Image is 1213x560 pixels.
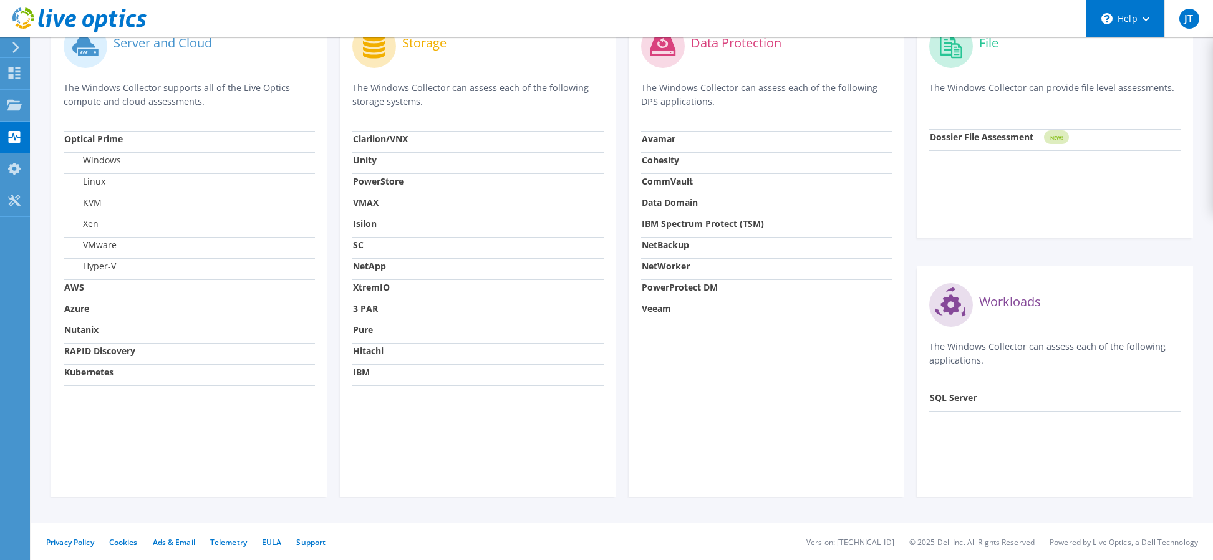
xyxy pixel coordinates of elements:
strong: SQL Server [930,392,977,403]
strong: Isilon [353,218,377,229]
a: Privacy Policy [46,537,94,548]
strong: Data Domain [642,196,698,208]
a: EULA [262,537,281,548]
strong: IBM [353,366,370,378]
strong: SC [353,239,364,251]
a: Support [296,537,326,548]
li: Version: [TECHNICAL_ID] [806,537,894,548]
strong: Dossier File Assessment [930,131,1033,143]
li: © 2025 Dell Inc. All Rights Reserved [909,537,1035,548]
strong: 3 PAR [353,302,378,314]
p: The Windows Collector can assess each of the following storage systems. [352,81,604,109]
strong: Azure [64,302,89,314]
label: Xen [64,218,99,230]
li: Powered by Live Optics, a Dell Technology [1050,537,1198,548]
strong: NetApp [353,260,386,272]
label: Data Protection [691,37,781,49]
label: Server and Cloud [114,37,212,49]
label: Workloads [979,296,1041,308]
label: Hyper-V [64,260,116,273]
strong: Hitachi [353,345,384,357]
strong: Avamar [642,133,675,145]
strong: Veeam [642,302,671,314]
p: The Windows Collector can provide file level assessments. [929,81,1181,107]
p: The Windows Collector can assess each of the following DPS applications. [641,81,892,109]
strong: NetBackup [642,239,689,251]
strong: PowerProtect DM [642,281,718,293]
label: Storage [402,37,447,49]
label: File [979,37,998,49]
svg: \n [1101,13,1113,24]
strong: Kubernetes [64,366,114,378]
strong: Cohesity [642,154,679,166]
strong: NetWorker [642,260,690,272]
strong: PowerStore [353,175,404,187]
strong: Nutanix [64,324,99,336]
strong: Pure [353,324,373,336]
strong: AWS [64,281,84,293]
p: The Windows Collector can assess each of the following applications. [929,340,1181,367]
label: VMware [64,239,117,251]
label: Windows [64,154,121,167]
strong: XtremIO [353,281,390,293]
p: The Windows Collector supports all of the Live Optics compute and cloud assessments. [64,81,315,109]
a: Cookies [109,537,138,548]
label: KVM [64,196,102,209]
strong: Optical Prime [64,133,123,145]
a: Ads & Email [153,537,195,548]
strong: CommVault [642,175,693,187]
strong: RAPID Discovery [64,345,135,357]
tspan: NEW! [1050,134,1063,141]
strong: Unity [353,154,377,166]
strong: Clariion/VNX [353,133,408,145]
a: Telemetry [210,537,247,548]
label: Linux [64,175,105,188]
strong: IBM Spectrum Protect (TSM) [642,218,764,229]
strong: VMAX [353,196,379,208]
span: JT [1179,9,1199,29]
